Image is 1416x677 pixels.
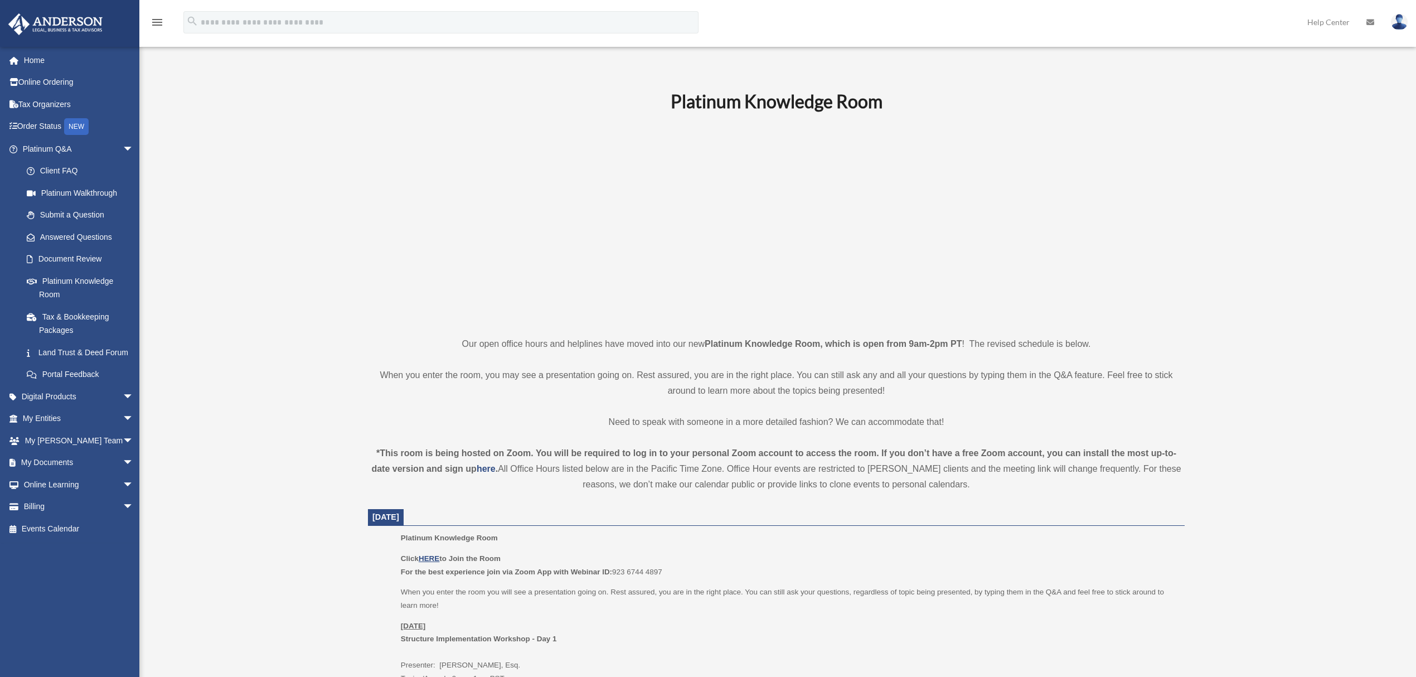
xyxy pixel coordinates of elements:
[123,429,145,452] span: arrow_drop_down
[609,127,944,316] iframe: 231110_Toby_KnowledgeRoom
[64,118,89,135] div: NEW
[8,385,151,408] a: Digital Productsarrow_drop_down
[8,473,151,496] a: Online Learningarrow_drop_down
[8,496,151,518] a: Billingarrow_drop_down
[16,306,151,341] a: Tax & Bookkeeping Packages
[8,452,151,474] a: My Documentsarrow_drop_down
[477,464,496,473] a: here
[496,464,498,473] strong: .
[368,367,1185,399] p: When you enter the room, you may see a presentation going on. Rest assured, you are in the right ...
[671,90,882,112] b: Platinum Knowledge Room
[16,270,145,306] a: Platinum Knowledge Room
[123,473,145,496] span: arrow_drop_down
[186,15,198,27] i: search
[401,554,501,563] b: Click to Join the Room
[401,568,612,576] b: For the best experience join via Zoom App with Webinar ID:
[123,496,145,519] span: arrow_drop_down
[401,635,557,643] b: Structure Implementation Workshop - Day 1
[16,226,151,248] a: Answered Questions
[401,586,1177,612] p: When you enter the room you will see a presentation going on. Rest assured, you are in the right ...
[8,71,151,94] a: Online Ordering
[151,16,164,29] i: menu
[419,554,439,563] a: HERE
[8,115,151,138] a: Order StatusNEW
[368,414,1185,430] p: Need to speak with someone in a more detailed fashion? We can accommodate that!
[368,336,1185,352] p: Our open office hours and helplines have moved into our new ! The revised schedule is below.
[8,408,151,430] a: My Entitiesarrow_drop_down
[368,446,1185,492] div: All Office Hours listed below are in the Pacific Time Zone. Office Hour events are restricted to ...
[8,49,151,71] a: Home
[123,138,145,161] span: arrow_drop_down
[371,448,1176,473] strong: *This room is being hosted on Zoom. You will be required to log in to your personal Zoom account ...
[8,518,151,540] a: Events Calendar
[123,452,145,475] span: arrow_drop_down
[401,552,1177,578] p: 923 6744 4897
[8,429,151,452] a: My [PERSON_NAME] Teamarrow_drop_down
[123,408,145,431] span: arrow_drop_down
[16,364,151,386] a: Portal Feedback
[401,534,498,542] span: Platinum Knowledge Room
[372,512,399,521] span: [DATE]
[401,622,426,630] u: [DATE]
[151,20,164,29] a: menu
[8,93,151,115] a: Tax Organizers
[16,182,151,204] a: Platinum Walkthrough
[16,160,151,182] a: Client FAQ
[16,341,151,364] a: Land Trust & Deed Forum
[5,13,106,35] img: Anderson Advisors Platinum Portal
[16,204,151,226] a: Submit a Question
[705,339,962,349] strong: Platinum Knowledge Room, which is open from 9am-2pm PT
[123,385,145,408] span: arrow_drop_down
[16,248,151,270] a: Document Review
[8,138,151,160] a: Platinum Q&Aarrow_drop_down
[1391,14,1408,30] img: User Pic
